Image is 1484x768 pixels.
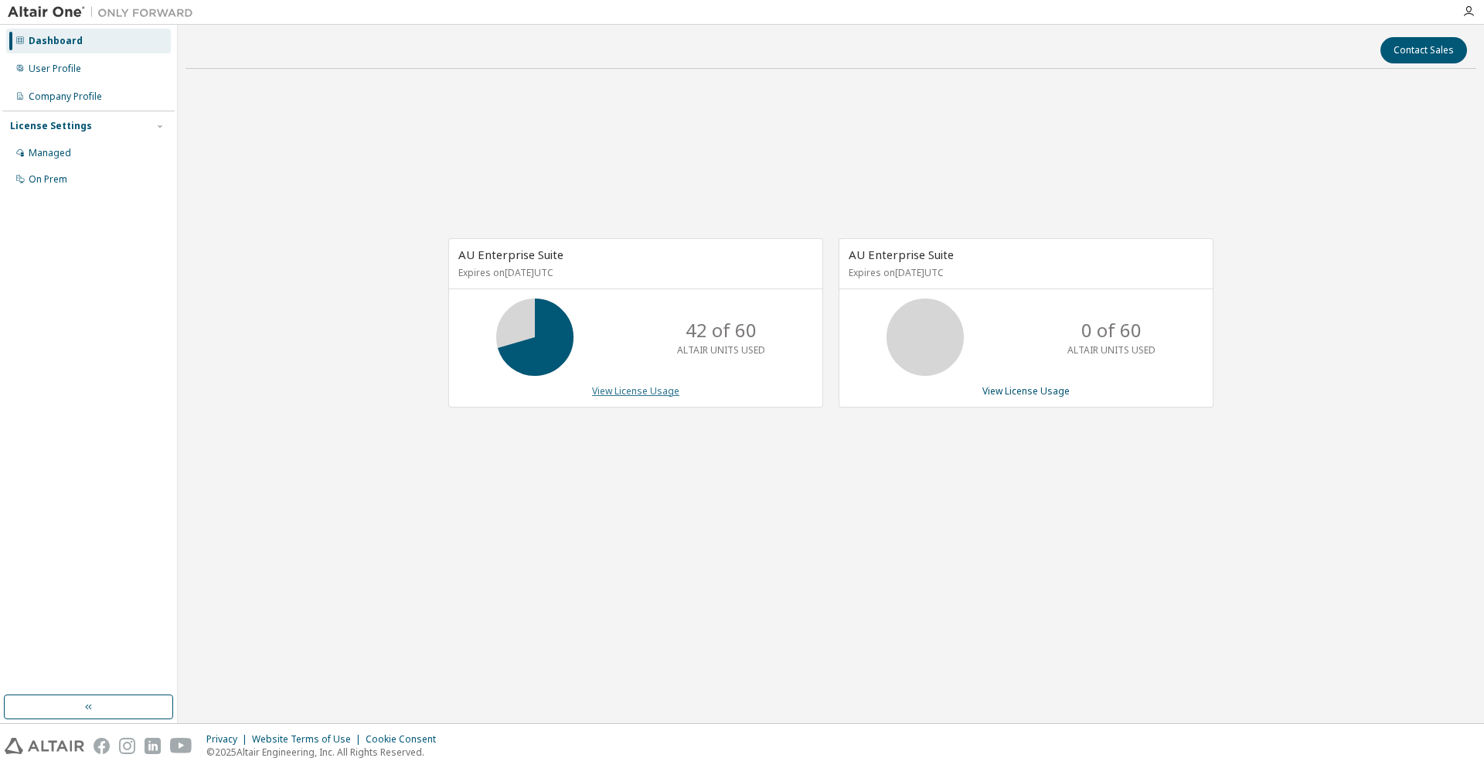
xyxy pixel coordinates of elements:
div: Website Terms of Use [252,733,366,746]
div: Company Profile [29,90,102,103]
a: View License Usage [982,384,1070,398]
span: AU Enterprise Suite [849,247,954,262]
img: linkedin.svg [145,738,161,754]
img: altair_logo.svg [5,738,84,754]
div: Privacy [206,733,252,746]
div: User Profile [29,63,81,75]
p: 42 of 60 [686,317,757,343]
img: instagram.svg [119,738,135,754]
div: Cookie Consent [366,733,445,746]
button: Contact Sales [1380,37,1467,63]
p: 0 of 60 [1081,317,1142,343]
p: Expires on [DATE] UTC [849,266,1200,279]
img: facebook.svg [94,738,110,754]
p: © 2025 Altair Engineering, Inc. All Rights Reserved. [206,746,445,759]
img: Altair One [8,5,201,20]
a: View License Usage [592,384,679,398]
div: License Settings [10,120,92,132]
div: Dashboard [29,35,83,47]
span: AU Enterprise Suite [458,247,563,262]
img: youtube.svg [170,738,192,754]
div: On Prem [29,173,67,186]
p: ALTAIR UNITS USED [1067,343,1156,357]
div: Managed [29,147,71,159]
p: Expires on [DATE] UTC [458,266,809,279]
p: ALTAIR UNITS USED [677,343,765,357]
